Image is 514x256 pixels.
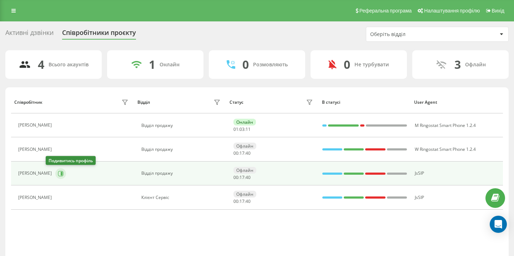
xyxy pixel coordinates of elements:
[141,195,222,200] div: Клієнт Сервіс
[233,198,238,204] span: 00
[233,199,251,204] div: : :
[246,126,251,132] span: 11
[240,174,245,180] span: 17
[233,150,238,156] span: 00
[424,8,480,14] span: Налаштування профілю
[242,58,249,71] div: 0
[322,100,408,105] div: В статусі
[14,100,42,105] div: Співробітник
[415,122,476,128] span: M Ringostat Smart Phone 1.2.4
[415,194,424,200] span: JsSIP
[233,174,238,180] span: 00
[149,58,155,71] div: 1
[160,62,180,68] div: Онлайн
[414,100,500,105] div: User Agent
[141,147,222,152] div: Відділ продажу
[246,150,251,156] span: 40
[253,62,288,68] div: Розмовляють
[18,171,54,176] div: [PERSON_NAME]
[230,100,243,105] div: Статус
[240,150,245,156] span: 17
[233,119,256,126] div: Онлайн
[344,58,350,71] div: 0
[233,127,251,132] div: : :
[233,167,256,174] div: Офлайн
[18,195,54,200] div: [PERSON_NAME]
[5,29,54,40] div: Активні дзвінки
[46,156,96,165] div: Подивитись профіль
[233,175,251,180] div: : :
[246,174,251,180] span: 40
[415,146,476,152] span: W Ringostat Smart Phone 1.2.4
[359,8,412,14] span: Реферальна програма
[233,191,256,198] div: Офлайн
[240,198,245,204] span: 17
[141,171,222,176] div: Відділ продажу
[415,170,424,176] span: JsSIP
[354,62,389,68] div: Не турбувати
[38,58,44,71] div: 4
[233,126,238,132] span: 01
[490,216,507,233] div: Open Intercom Messenger
[240,126,245,132] span: 03
[233,151,251,156] div: : :
[454,58,461,71] div: 3
[62,29,136,40] div: Співробітники проєкту
[137,100,150,105] div: Відділ
[233,143,256,149] div: Офлайн
[49,62,89,68] div: Всього акаунтів
[141,123,222,128] div: Відділ продажу
[370,31,455,37] div: Оберіть відділ
[18,147,54,152] div: [PERSON_NAME]
[18,123,54,128] div: [PERSON_NAME]
[246,198,251,204] span: 40
[465,62,486,68] div: Офлайн
[492,8,504,14] span: Вихід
